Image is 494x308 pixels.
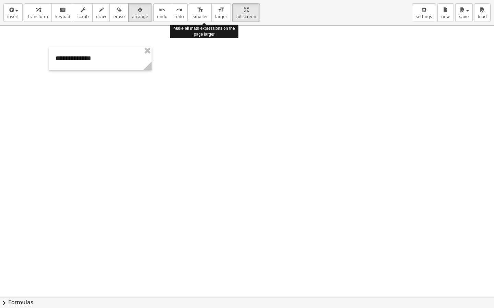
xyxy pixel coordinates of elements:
[24,3,52,22] button: transform
[211,3,231,22] button: format_sizelarger
[416,14,432,19] span: settings
[437,3,454,22] button: new
[175,14,184,19] span: redo
[236,14,256,19] span: fullscreen
[74,3,93,22] button: scrub
[171,3,188,22] button: redoredo
[153,3,171,22] button: undoundo
[55,14,70,19] span: keypad
[455,3,473,22] button: save
[132,14,148,19] span: arrange
[232,3,260,22] button: fullscreen
[478,14,487,19] span: load
[109,3,128,22] button: erase
[92,3,110,22] button: draw
[197,6,203,14] i: format_size
[159,6,165,14] i: undo
[170,25,238,38] div: Make all math expressions on the page larger
[157,14,167,19] span: undo
[474,3,491,22] button: load
[59,6,66,14] i: keyboard
[51,3,74,22] button: keyboardkeypad
[459,14,469,19] span: save
[3,3,23,22] button: insert
[176,6,183,14] i: redo
[189,3,212,22] button: format_sizesmaller
[78,14,89,19] span: scrub
[7,14,19,19] span: insert
[128,3,152,22] button: arrange
[218,6,224,14] i: format_size
[412,3,436,22] button: settings
[441,14,450,19] span: new
[28,14,48,19] span: transform
[193,14,208,19] span: smaller
[96,14,106,19] span: draw
[113,14,125,19] span: erase
[215,14,227,19] span: larger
